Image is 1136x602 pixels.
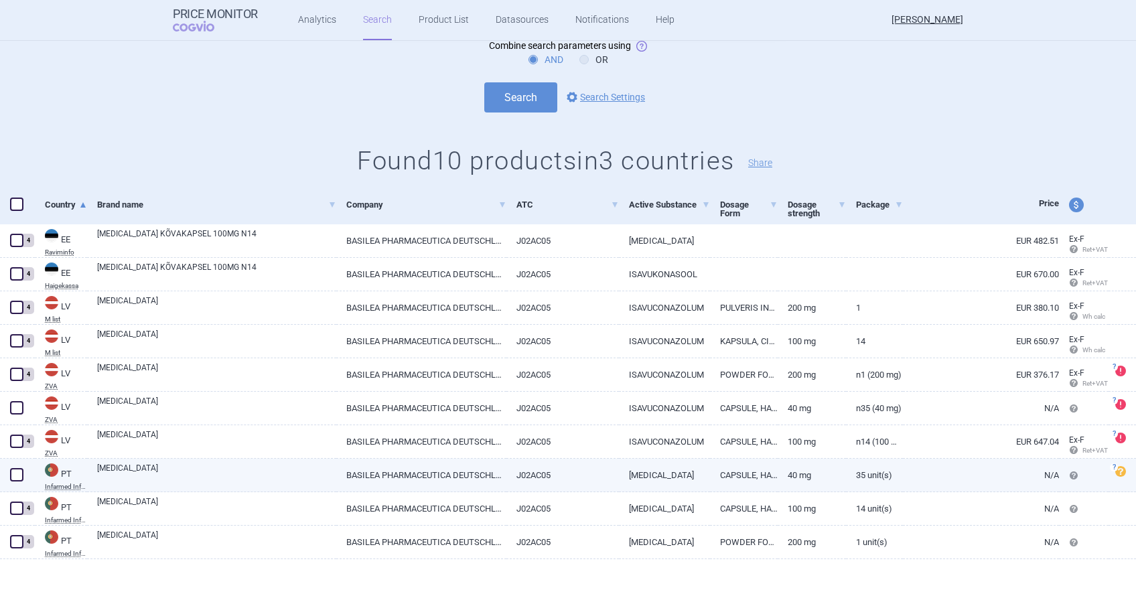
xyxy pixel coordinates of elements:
[1069,335,1084,344] span: Ex-factory price
[619,459,710,492] a: [MEDICAL_DATA]
[45,283,87,289] abbr: Haigekassa — List of medicinal products published by Ministry of Social Affairs, Estonia.
[506,459,619,492] a: J02AC05
[45,550,87,557] abbr: Infarmed Infomed — Infomed - medicinal products database, published by Infarmed, National Authori...
[97,496,336,520] a: [MEDICAL_DATA]
[45,383,87,390] abbr: ZVA — Online database developed by State Agency of Medicines Republic of Latvia.
[846,526,903,558] a: 1 unit(s)
[903,526,1059,558] a: N/A
[710,358,778,391] a: POWDER FOR CONCENTRATE FOR SOLUTION FOR INFUSION
[22,502,34,515] div: 4
[1059,431,1109,461] a: Ex-F Ret+VAT calc
[710,325,778,358] a: KAPSULA, CIETĀ
[619,224,710,257] a: [MEDICAL_DATA]
[564,89,645,105] a: Search Settings
[22,301,34,314] div: 4
[903,258,1059,291] a: EUR 670.00
[22,267,34,281] div: 4
[846,325,903,358] a: 14
[903,392,1059,425] a: N/A
[1110,396,1118,404] span: ?
[1110,463,1118,471] span: ?
[846,392,903,425] a: N35 (40 mg)
[846,358,903,391] a: N1 (200 mg)
[35,429,87,457] a: LVLVZVA
[778,425,846,458] a: 100 mg
[22,535,34,548] div: 4
[778,291,846,324] a: 200 mg
[778,459,846,492] a: 40 mg
[506,325,619,358] a: J02AC05
[35,261,87,289] a: EEEEHaigekassa
[516,188,619,221] a: ATC
[336,291,506,324] a: BASILEA PHARMACEUTICA DEUTSCHLAND GMBH, [GEOGRAPHIC_DATA]
[336,492,506,525] a: BASILEA PHARMACEUTICA DEUTSCHLAND GMBH
[35,328,87,356] a: LVLVM list
[97,228,336,252] a: [MEDICAL_DATA] KÕVAKAPSEL 100MG N14
[579,53,608,66] label: OR
[336,526,506,558] a: BASILEA PHARMACEUTICA DEUTSCHLAND GMBH
[35,228,87,256] a: EEEERaviminfo
[45,497,58,510] img: Portugal
[336,325,506,358] a: BASILEA PHARMACEUTICA DEUTSCHLAND GMBH, [GEOGRAPHIC_DATA]
[45,463,58,477] img: Portugal
[1069,346,1105,354] span: Wh calc
[506,492,619,525] a: J02AC05
[1115,366,1131,376] a: ?
[720,188,778,230] a: Dosage Form
[778,526,846,558] a: 200 mg
[778,492,846,525] a: 100 mg
[710,492,778,525] a: CAPSULE, HARD
[45,483,87,490] abbr: Infarmed Infomed — Infomed - medicinal products database, published by Infarmed, National Authori...
[22,334,34,348] div: 4
[35,395,87,423] a: LVLVZVA
[619,425,710,458] a: ISAVUCONAZOLUM
[45,350,87,356] abbr: M list — Lists of reimbursable medicinal products published by the National Health Service (List ...
[619,358,710,391] a: ISAVUCONAZOLUM
[903,492,1059,525] a: N/A
[903,425,1059,458] a: EUR 647.04
[506,291,619,324] a: J02AC05
[45,188,87,221] a: Country
[506,425,619,458] a: J02AC05
[97,362,336,386] a: [MEDICAL_DATA]
[97,429,336,453] a: [MEDICAL_DATA]
[336,392,506,425] a: BASILEA PHARMACEUTICA DEUTSCHLAND GMBH, [GEOGRAPHIC_DATA]
[1059,230,1109,260] a: Ex-F Ret+VAT calc
[1069,380,1121,387] span: Ret+VAT calc
[619,392,710,425] a: ISAVUCONAZOLUM
[903,325,1059,358] a: EUR 650.97
[1069,268,1084,277] span: Ex-factory price
[97,328,336,352] a: [MEDICAL_DATA]
[1069,279,1121,287] span: Ret+VAT calc
[710,459,778,492] a: CAPSULE, HARD
[903,224,1059,257] a: EUR 482.51
[1115,399,1131,410] a: ?
[35,295,87,323] a: LVLVM list
[1115,433,1131,443] a: ?
[788,188,846,230] a: Dosage strength
[45,530,58,544] img: Portugal
[1069,234,1084,244] span: Ex-factory price
[489,40,631,51] span: Combine search parameters using
[97,188,336,221] a: Brand name
[22,368,34,381] div: 4
[506,358,619,391] a: J02AC05
[710,526,778,558] a: POWDER FOR CONCENTRATE FOR SOLUTION FOR INFUSION
[45,517,87,524] abbr: Infarmed Infomed — Infomed - medicinal products database, published by Infarmed, National Authori...
[336,258,506,291] a: BASILEA PHARMACEUTICA DEUTSCHLAND GMBH
[45,249,87,256] abbr: Raviminfo — Raviminfo database by Apteekide Infotehnoloogia (pharmacy prices), Estonia.
[846,492,903,525] a: 14 unit(s)
[1110,363,1118,371] span: ?
[22,435,34,448] div: 4
[173,21,233,31] span: COGVIO
[1059,330,1109,361] a: Ex-F Wh calc
[1069,435,1084,445] span: Ex-factory price
[45,329,58,343] img: Latvia
[748,158,772,167] button: Share
[45,296,58,309] img: Latvia
[710,291,778,324] a: PULVERIS INFŪZIJU ŠĶĪDUMA KONCENTRĀTA PAGATAVOŠANAI
[619,526,710,558] a: [MEDICAL_DATA]
[45,396,58,410] img: Latvia
[97,295,336,319] a: [MEDICAL_DATA]
[1069,246,1121,253] span: Ret+VAT calc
